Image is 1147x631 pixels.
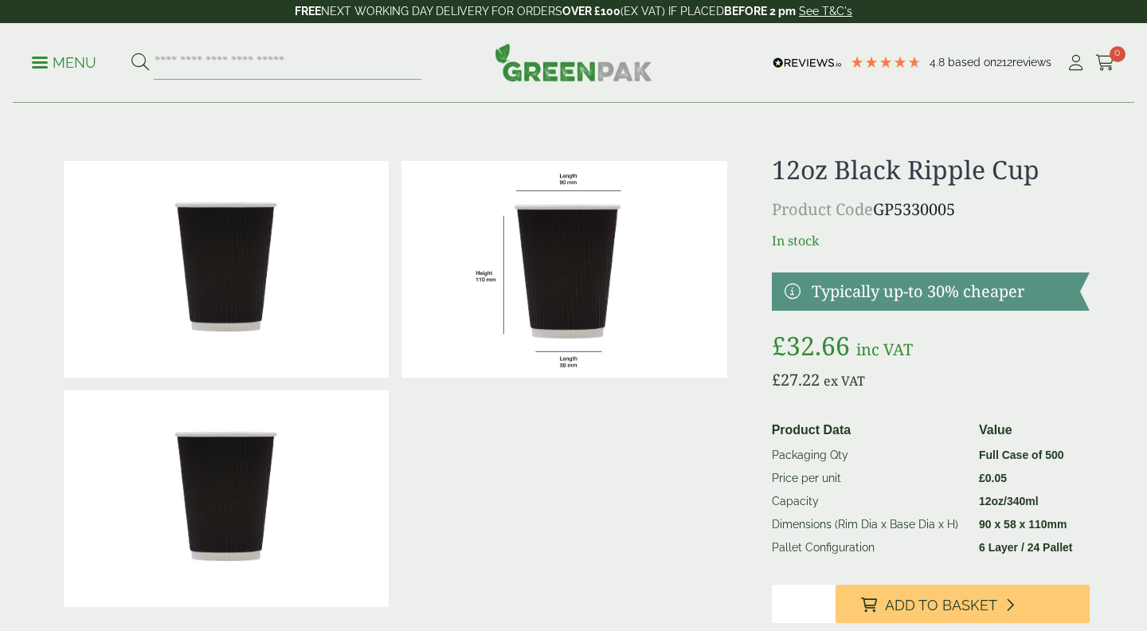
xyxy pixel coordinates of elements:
[1110,46,1125,62] span: 0
[765,467,973,490] td: Price per unit
[32,53,96,69] a: Menu
[724,5,796,18] strong: BEFORE 2 pm
[856,339,913,360] span: inc VAT
[772,155,1090,185] h1: 12oz Black Ripple Cup
[765,536,973,559] td: Pallet Configuration
[765,444,973,468] td: Packaging Qty
[996,56,1012,69] span: 212
[32,53,96,73] p: Menu
[1095,51,1115,75] a: 0
[772,369,820,390] bdi: 27.22
[772,231,1090,250] p: In stock
[979,541,1073,554] strong: 6 Layer / 24 Pallet
[979,472,1007,484] bdi: 0.05
[979,495,1039,508] strong: 12oz/340ml
[765,417,973,444] th: Product Data
[495,43,652,81] img: GreenPak Supplies
[64,161,389,378] img: 12oz Black Ripple Cup 0
[772,328,786,363] span: £
[836,585,1090,623] button: Add to Basket
[1012,56,1051,69] span: reviews
[930,56,948,69] span: 4.8
[772,328,850,363] bdi: 32.66
[295,5,321,18] strong: FREE
[772,198,873,220] span: Product Code
[1066,55,1086,71] i: My Account
[948,56,996,69] span: Based on
[799,5,852,18] a: See T&C's
[64,390,389,607] img: 12oz Black Ripple Cup Full Case Of 0
[979,472,985,484] span: £
[401,161,726,378] img: RippleCup_12ozBlack
[765,513,973,536] td: Dimensions (Rim Dia x Base Dia x H)
[850,55,922,69] div: 4.79 Stars
[772,369,781,390] span: £
[973,417,1083,444] th: Value
[772,198,1090,221] p: GP5330005
[562,5,620,18] strong: OVER £100
[979,518,1067,531] strong: 90 x 58 x 110mm
[765,490,973,513] td: Capacity
[824,372,865,390] span: ex VAT
[885,597,997,614] span: Add to Basket
[773,57,842,69] img: REVIEWS.io
[979,449,1064,461] strong: Full Case of 500
[1095,55,1115,71] i: Cart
